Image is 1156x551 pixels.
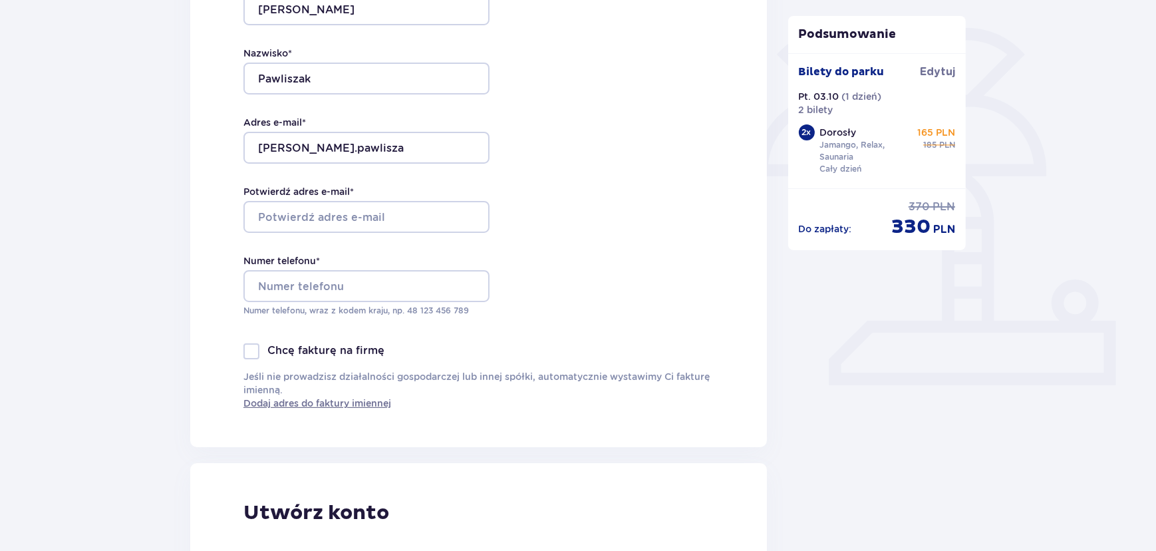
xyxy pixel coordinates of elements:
p: Numer telefonu, wraz z kodem kraju, np. 48 ​123 ​456 ​789 [243,305,490,317]
p: Jeśli nie prowadzisz działalności gospodarczej lub innej spółki, automatycznie wystawimy Ci faktu... [243,370,714,410]
p: PLN [933,222,955,237]
label: Potwierdź adres e-mail * [243,185,354,198]
a: Edytuj [920,65,955,79]
label: Adres e-mail * [243,116,306,129]
input: Numer telefonu [243,270,490,302]
p: Utwórz konto [243,500,389,526]
input: Potwierdź adres e-mail [243,201,490,233]
p: PLN [933,200,955,214]
label: Numer telefonu * [243,254,320,268]
p: 185 [923,139,937,151]
p: 165 PLN [917,126,955,139]
p: 370 [909,200,930,214]
p: Jamango, Relax, Saunaria [820,139,912,163]
input: Adres e-mail [243,132,490,164]
p: ( 1 dzień ) [842,90,882,103]
p: Podsumowanie [788,27,966,43]
label: Nazwisko * [243,47,292,60]
p: 330 [891,214,931,240]
p: Bilety do parku [799,65,885,79]
p: Dorosły [820,126,857,139]
a: Dodaj adres do faktury imiennej [243,397,391,410]
p: Pt. 03.10 [799,90,839,103]
div: 2 x [799,124,815,140]
p: 2 bilety [799,103,833,116]
p: Chcę fakturę na firmę [267,343,384,358]
p: PLN [939,139,955,151]
p: Cały dzień [820,163,862,175]
input: Nazwisko [243,63,490,94]
p: Do zapłaty : [799,222,852,236]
